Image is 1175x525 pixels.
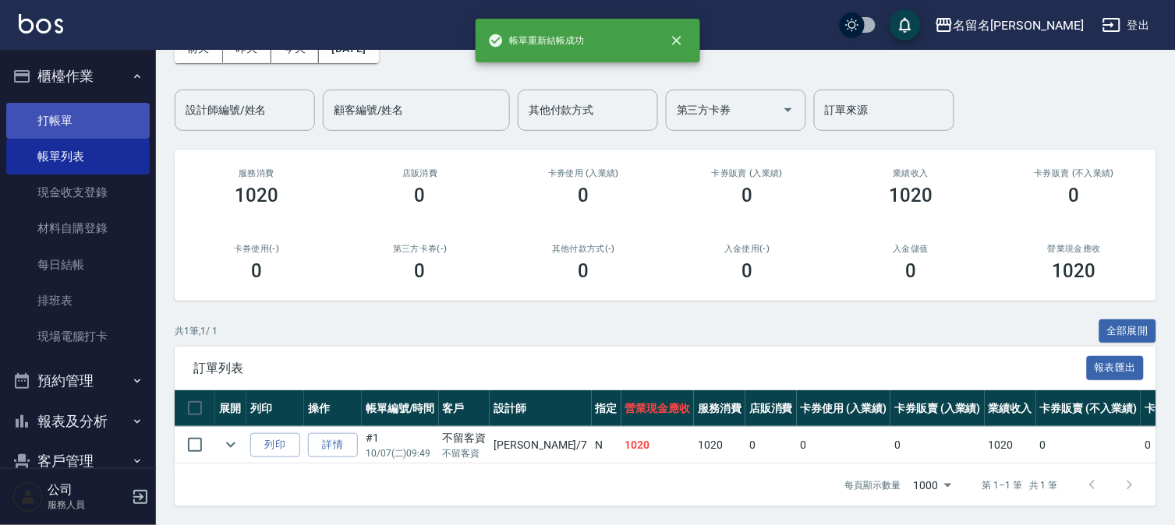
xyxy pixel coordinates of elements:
[6,174,150,210] a: 現金收支登錄
[797,427,891,463] td: 0
[48,482,127,498] h5: 公司
[521,168,647,178] h2: 卡券使用 (入業績)
[250,433,300,457] button: 列印
[660,23,694,58] button: close
[6,319,150,354] a: 現場電腦打卡
[193,244,320,254] h2: 卡券使用(-)
[845,478,901,492] p: 每頁顯示數量
[362,427,439,463] td: #1
[6,441,150,481] button: 客戶管理
[6,247,150,283] a: 每日結帳
[304,390,362,427] th: 操作
[215,390,246,427] th: 展開
[982,478,1058,492] p: 第 1–1 筆 共 1 筆
[890,390,985,427] th: 卡券販賣 (入業績)
[579,185,589,206] h3: 0
[357,168,483,178] h2: 店販消費
[621,390,695,427] th: 營業現金應收
[1099,319,1157,344] button: 全部展開
[776,97,801,122] button: Open
[193,168,320,178] h3: 服務消費
[6,210,150,246] a: 材料自購登錄
[48,498,127,512] p: 服務人員
[521,244,647,254] h2: 其他付款方式(-)
[443,446,487,460] p: 不留客資
[443,430,487,446] div: 不留客資
[235,185,278,206] h3: 1020
[488,33,585,48] span: 帳單重新結帳成功
[694,427,745,463] td: 1020
[415,185,426,206] h3: 0
[592,390,621,427] th: 指定
[6,401,150,442] button: 報表及分析
[246,390,304,427] th: 列印
[797,390,891,427] th: 卡券使用 (入業績)
[490,390,591,427] th: 設計師
[1069,185,1080,206] h3: 0
[908,464,957,506] div: 1000
[6,139,150,174] a: 帳單列表
[592,427,621,463] td: N
[1087,356,1145,380] button: 報表匯出
[684,168,810,178] h2: 卡券販賣 (入業績)
[6,56,150,97] button: 櫃檯作業
[1096,11,1156,40] button: 登出
[745,390,797,427] th: 店販消費
[1036,390,1141,427] th: 卡券販賣 (不入業績)
[745,427,797,463] td: 0
[415,260,426,282] h3: 0
[251,260,262,282] h3: 0
[1011,244,1138,254] h2: 營業現金應收
[741,185,752,206] h3: 0
[890,427,985,463] td: 0
[848,244,974,254] h2: 入金儲值
[6,103,150,139] a: 打帳單
[985,427,1036,463] td: 1020
[1053,260,1096,282] h3: 1020
[848,168,974,178] h2: 業績收入
[929,9,1090,41] button: 名留名[PERSON_NAME]
[694,390,745,427] th: 服務消費
[1036,427,1141,463] td: 0
[357,244,483,254] h2: 第三方卡券(-)
[1087,360,1145,375] a: 報表匯出
[985,390,1036,427] th: 業績收入
[12,481,44,513] img: Person
[579,260,589,282] h3: 0
[684,244,810,254] h2: 入金使用(-)
[175,324,218,338] p: 共 1 筆, 1 / 1
[889,185,933,206] h3: 1020
[362,390,439,427] th: 帳單編號/時間
[621,427,695,463] td: 1020
[366,446,435,460] p: 10/07 (二) 09:49
[193,361,1087,376] span: 訂單列表
[890,9,921,41] button: save
[954,16,1084,35] div: 名留名[PERSON_NAME]
[1011,168,1138,178] h2: 卡券販賣 (不入業績)
[439,390,490,427] th: 客戶
[219,433,242,456] button: expand row
[308,433,358,457] a: 詳情
[6,283,150,319] a: 排班表
[490,427,591,463] td: [PERSON_NAME] /7
[905,260,916,282] h3: 0
[6,361,150,401] button: 預約管理
[19,14,63,33] img: Logo
[741,260,752,282] h3: 0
